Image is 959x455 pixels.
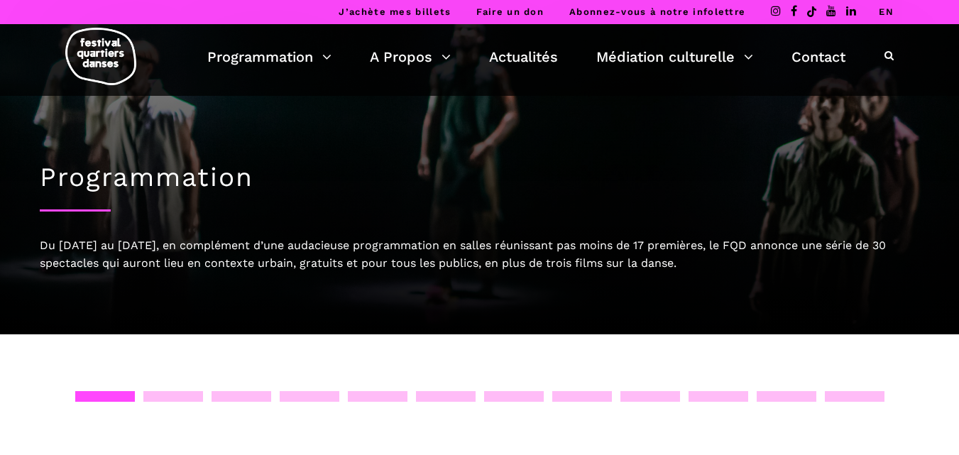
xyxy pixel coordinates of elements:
a: Faire un don [476,6,544,17]
div: Du [DATE] au [DATE], en complément d’une audacieuse programmation en salles réunissant pas moins ... [40,236,920,273]
a: A Propos [370,45,451,69]
h1: Programmation [40,162,920,193]
a: Abonnez-vous à notre infolettre [569,6,745,17]
a: J’achète mes billets [339,6,451,17]
a: Programmation [207,45,331,69]
img: logo-fqd-med [65,28,136,85]
a: Contact [791,45,845,69]
a: EN [879,6,894,17]
a: Médiation culturelle [596,45,753,69]
a: Actualités [489,45,558,69]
